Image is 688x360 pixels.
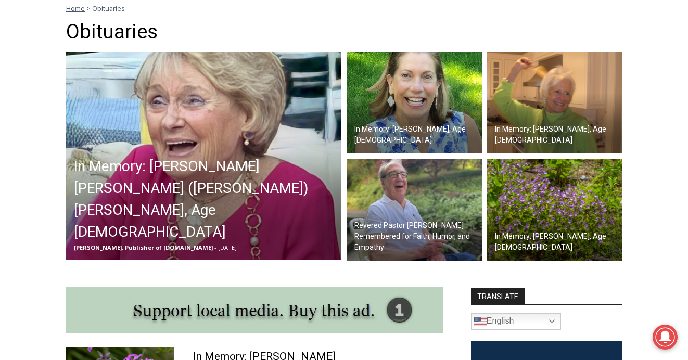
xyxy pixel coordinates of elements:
[66,287,443,333] img: support local media, buy this ad
[487,159,622,261] img: (PHOTO: Kim Eierman of EcoBeneficial designed and oversaw the installation of native plant beds f...
[347,159,482,261] a: Revered Pastor [PERSON_NAME] Remembered for Faith, Humor, and Empathy
[471,313,561,330] a: English
[66,52,341,260] a: In Memory: [PERSON_NAME] [PERSON_NAME] ([PERSON_NAME]) [PERSON_NAME], Age [DEMOGRAPHIC_DATA] [PER...
[86,4,91,13] span: >
[487,52,622,154] img: Obituary - Barbara defrondeville
[474,315,487,328] img: en
[272,104,482,127] span: Intern @ [DOMAIN_NAME]
[354,124,479,146] h2: In Memory: [PERSON_NAME], Age [DEMOGRAPHIC_DATA]
[66,20,622,44] h1: Obituaries
[66,52,341,260] img: Obituary - Maureen Catherine Devlin Koecheler
[495,231,620,253] h2: In Memory: [PERSON_NAME], Age [DEMOGRAPHIC_DATA]
[263,1,492,101] div: "I learned about the history of a place I’d honestly never considered even as a resident of [GEOG...
[107,65,148,124] div: "[PERSON_NAME]'s draw is the fine variety of pristine raw fish kept on hand"
[347,52,482,154] img: Obituary - Maryanne Bardwil Lynch IMG_5518
[3,107,102,147] span: Open Tues. - Sun. [PHONE_NUMBER]
[487,159,622,261] a: In Memory: [PERSON_NAME], Age [DEMOGRAPHIC_DATA]
[354,220,479,253] h2: Revered Pastor [PERSON_NAME] Remembered for Faith, Humor, and Empathy
[66,4,85,13] a: Home
[218,243,237,251] span: [DATE]
[471,288,525,304] strong: TRANSLATE
[347,52,482,154] a: In Memory: [PERSON_NAME], Age [DEMOGRAPHIC_DATA]
[92,4,125,13] span: Obituaries
[66,3,622,14] nav: Breadcrumbs
[1,105,105,130] a: Open Tues. - Sun. [PHONE_NUMBER]
[214,243,216,251] span: -
[487,52,622,154] a: In Memory: [PERSON_NAME], Age [DEMOGRAPHIC_DATA]
[74,156,339,243] h2: In Memory: [PERSON_NAME] [PERSON_NAME] ([PERSON_NAME]) [PERSON_NAME], Age [DEMOGRAPHIC_DATA]
[250,101,504,130] a: Intern @ [DOMAIN_NAME]
[74,243,213,251] span: [PERSON_NAME], Publisher of [DOMAIN_NAME]
[495,124,620,146] h2: In Memory: [PERSON_NAME], Age [DEMOGRAPHIC_DATA]
[347,159,482,261] img: Obituary - Donald Poole - 2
